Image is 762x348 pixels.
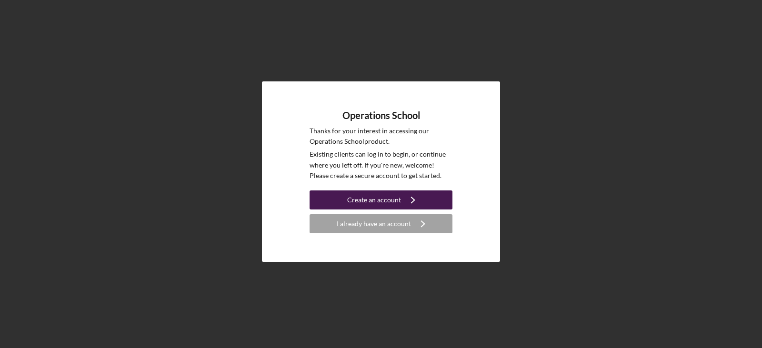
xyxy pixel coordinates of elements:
div: Create an account [347,190,401,209]
h4: Operations School [342,110,420,121]
p: Thanks for your interest in accessing our Operations School product. [310,126,452,147]
a: Create an account [310,190,452,212]
div: I already have an account [337,214,411,233]
button: I already have an account [310,214,452,233]
p: Existing clients can log in to begin, or continue where you left off. If you're new, welcome! Ple... [310,149,452,181]
button: Create an account [310,190,452,209]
